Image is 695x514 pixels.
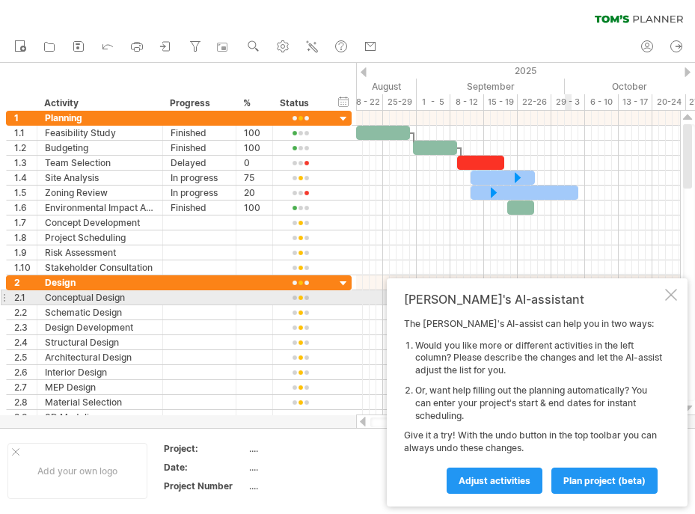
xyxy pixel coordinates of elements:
div: Structural Design [45,335,155,349]
div: 20 [244,186,265,200]
div: 2.9 [14,410,37,424]
div: Status [280,96,319,111]
div: 2 [14,275,37,290]
div: MEP Design [45,380,155,394]
div: Budgeting [45,141,155,155]
div: 1.4 [14,171,37,185]
div: 1.3 [14,156,37,170]
div: 1.8 [14,230,37,245]
div: Architectural Design [45,350,155,364]
div: 3D Modeling [45,410,155,424]
div: 13 - 17 [619,94,652,110]
div: 15 - 19 [484,94,518,110]
div: Feasibility Study [45,126,155,140]
div: 100 [244,201,265,215]
div: Finished [171,141,228,155]
div: Design Development [45,320,155,334]
div: Design [45,275,155,290]
div: 1.5 [14,186,37,200]
div: 18 - 22 [349,94,383,110]
div: 20-24 [652,94,686,110]
div: 1 - 5 [417,94,450,110]
li: Would you like more or different activities in the left column? Please describe the changes and l... [415,340,662,377]
div: In progress [171,186,228,200]
div: The [PERSON_NAME]'s AI-assist can help you in two ways: Give it a try! With the undo button in th... [404,318,662,493]
div: 100 [244,126,265,140]
div: 2.5 [14,350,37,364]
div: Schematic Design [45,305,155,319]
div: 6 - 10 [585,94,619,110]
div: Team Selection [45,156,155,170]
div: Environmental Impact Assessment [45,201,155,215]
div: 1.10 [14,260,37,275]
div: 1.9 [14,245,37,260]
div: 2.1 [14,290,37,305]
div: September 2025 [417,79,565,94]
span: plan project (beta) [563,475,646,486]
div: 25-29 [383,94,417,110]
div: .... [249,480,375,492]
div: 75 [244,171,265,185]
div: 29 - 3 [551,94,585,110]
div: 1 [14,111,37,125]
div: 8 - 12 [450,94,484,110]
div: Site Analysis [45,171,155,185]
div: 1.2 [14,141,37,155]
div: In progress [171,171,228,185]
div: Add your own logo [7,443,147,499]
li: Or, want help filling out the planning automatically? You can enter your project's start & end da... [415,385,662,422]
div: 22-26 [518,94,551,110]
div: % [243,96,264,111]
div: .... [249,442,375,455]
div: Concept Development [45,215,155,230]
div: Project Scheduling [45,230,155,245]
a: Adjust activities [447,468,542,494]
div: Date: [164,461,246,474]
div: Stakeholder Consultation [45,260,155,275]
div: 2.2 [14,305,37,319]
div: Activity [44,96,154,111]
div: Risk Assessment [45,245,155,260]
a: plan project (beta) [551,468,658,494]
div: 0 [244,156,265,170]
div: 2.3 [14,320,37,334]
div: 2.6 [14,365,37,379]
div: 1.6 [14,201,37,215]
div: 1.1 [14,126,37,140]
div: Finished [171,126,228,140]
div: Material Selection [45,395,155,409]
div: 2.7 [14,380,37,394]
div: 100 [244,141,265,155]
div: .... [249,461,375,474]
div: 2.4 [14,335,37,349]
div: Progress [170,96,227,111]
div: Finished [171,201,228,215]
span: Adjust activities [459,475,530,486]
div: Project Number [164,480,246,492]
div: [PERSON_NAME]'s AI-assistant [404,292,662,307]
div: Conceptual Design [45,290,155,305]
div: Interior Design [45,365,155,379]
div: Zoning Review [45,186,155,200]
div: Planning [45,111,155,125]
div: 1.7 [14,215,37,230]
div: 2.8 [14,395,37,409]
div: Delayed [171,156,228,170]
div: Project: [164,442,246,455]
